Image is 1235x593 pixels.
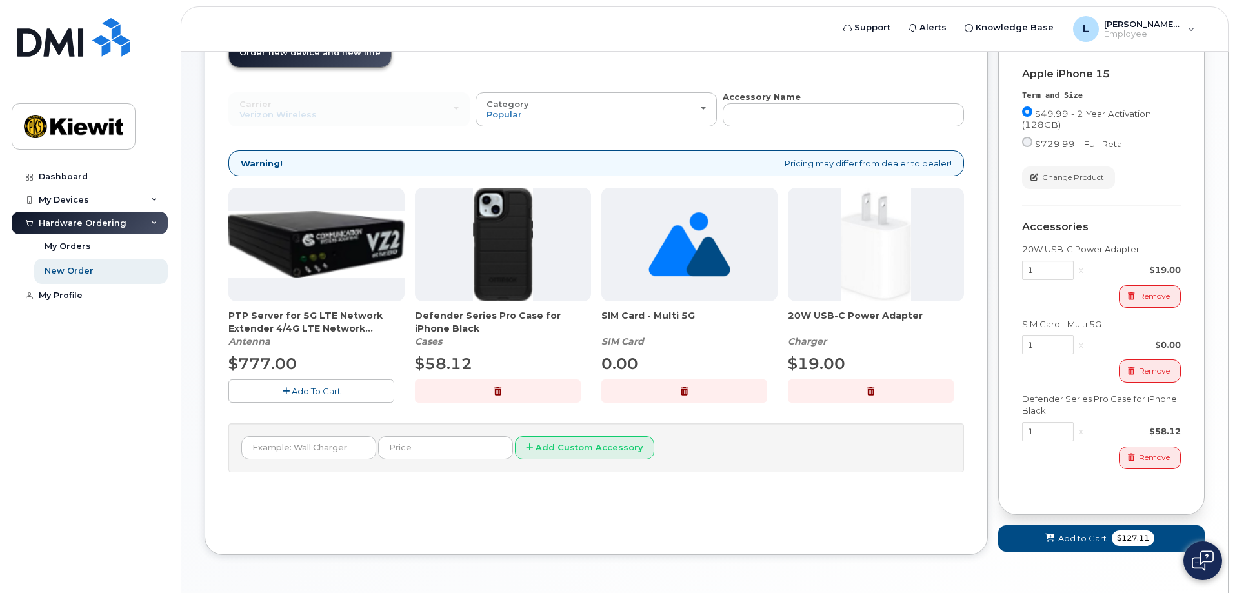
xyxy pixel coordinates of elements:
[1022,68,1181,80] div: Apple iPhone 15
[1089,339,1181,351] div: $0.00
[648,188,730,301] img: no_image_found-2caef05468ed5679b831cfe6fc140e25e0c280774317ffc20a367ab7fd17291e.png
[956,15,1063,41] a: Knowledge Base
[1022,137,1032,147] input: $729.99 - Full Retail
[476,92,717,126] button: Category Popular
[1022,243,1181,256] div: 20W USB-C Power Adapter
[1119,447,1181,469] button: Remove
[601,309,778,335] span: SIM Card - Multi 5G
[919,21,947,34] span: Alerts
[1074,425,1089,437] div: x
[241,436,376,459] input: Example: Wall Charger
[228,379,394,402] button: Add To Cart
[788,309,964,335] span: 20W USB-C Power Adapter
[415,336,442,347] em: Cases
[976,21,1054,34] span: Knowledge Base
[1074,339,1089,351] div: x
[1119,359,1181,382] button: Remove
[1058,532,1107,545] span: Add to Cart
[788,309,964,348] div: 20W USB-C Power Adapter
[1104,19,1181,29] span: [PERSON_NAME].[PERSON_NAME]
[1119,285,1181,308] button: Remove
[1089,425,1181,437] div: $58.12
[228,354,297,373] span: $777.00
[241,157,283,170] strong: Warning!
[1192,550,1214,571] img: Open chat
[228,150,964,177] div: Pricing may differ from dealer to dealer!
[487,109,522,119] span: Popular
[1139,290,1170,302] span: Remove
[473,188,534,301] img: defenderiphone14.png
[1083,21,1089,37] span: L
[998,525,1205,552] button: Add to Cart $127.11
[788,336,827,347] em: Charger
[1022,108,1151,130] span: $49.99 - 2 Year Activation (128GB)
[601,336,644,347] em: SIM Card
[378,436,513,459] input: Price
[834,15,899,41] a: Support
[601,309,778,348] div: SIM Card - Multi 5G
[1074,264,1089,276] div: x
[487,99,529,109] span: Category
[415,354,472,373] span: $58.12
[292,386,341,396] span: Add To Cart
[228,309,405,348] div: PTP Server for 5G LTE Network Extender 4/4G LTE Network Extender 3
[1035,139,1126,149] span: $729.99 - Full Retail
[1064,16,1204,42] div: Loren.Canady
[1022,106,1032,117] input: $49.99 - 2 Year Activation (128GB)
[1022,318,1181,330] div: SIM Card - Multi 5G
[601,354,638,373] span: 0.00
[228,336,270,347] em: Antenna
[239,48,381,57] span: Order new device and new line
[1104,29,1181,39] span: Employee
[1112,530,1154,546] span: $127.11
[854,21,890,34] span: Support
[415,309,591,348] div: Defender Series Pro Case for iPhone Black
[228,211,405,278] img: Casa_Sysem.png
[1022,221,1181,233] div: Accessories
[1042,172,1104,183] span: Change Product
[723,92,801,102] strong: Accessory Name
[1139,365,1170,377] span: Remove
[1022,90,1181,101] div: Term and Size
[788,354,845,373] span: $19.00
[415,309,591,335] span: Defender Series Pro Case for iPhone Black
[841,188,911,301] img: apple20w.jpg
[515,436,654,460] button: Add Custom Accessory
[1089,264,1181,276] div: $19.00
[899,15,956,41] a: Alerts
[1139,452,1170,463] span: Remove
[1022,393,1181,417] div: Defender Series Pro Case for iPhone Black
[1022,166,1115,189] button: Change Product
[228,309,405,335] span: PTP Server for 5G LTE Network Extender 4/4G LTE Network Extender 3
